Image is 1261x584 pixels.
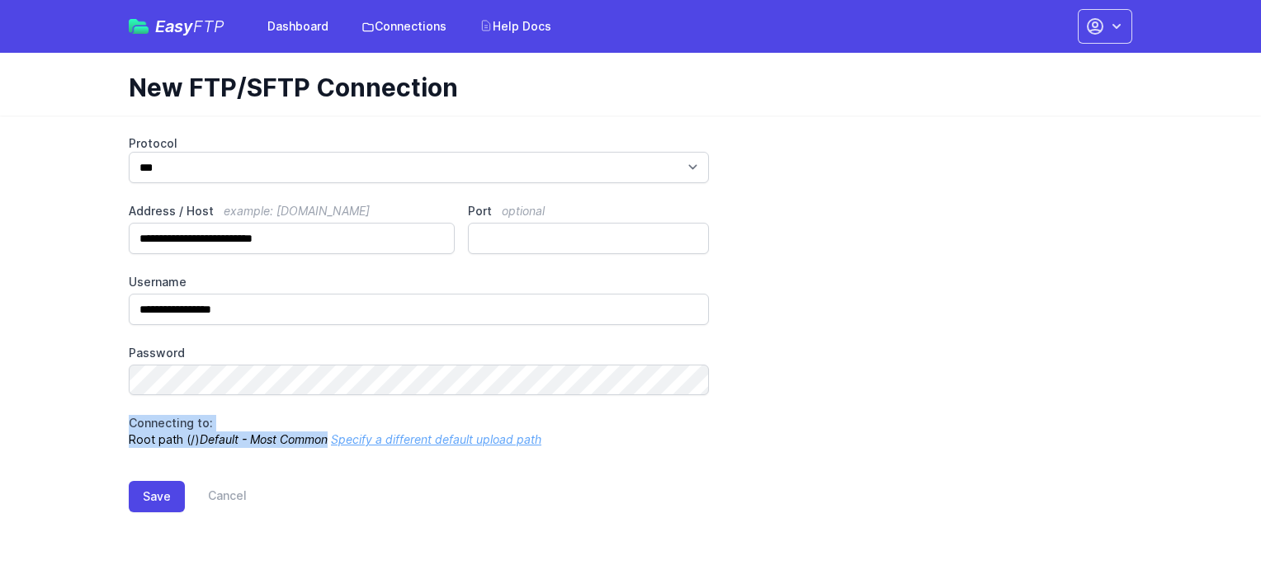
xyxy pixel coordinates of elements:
[129,481,185,512] button: Save
[257,12,338,41] a: Dashboard
[331,432,541,446] a: Specify a different default upload path
[468,203,709,219] label: Port
[129,415,709,448] p: Root path (/)
[155,18,224,35] span: Easy
[200,432,328,446] i: Default - Most Common
[129,345,709,361] label: Password
[185,481,247,512] a: Cancel
[470,12,561,41] a: Help Docs
[129,203,455,219] label: Address / Host
[193,16,224,36] span: FTP
[129,416,213,430] span: Connecting to:
[129,274,709,290] label: Username
[129,73,1119,102] h1: New FTP/SFTP Connection
[1178,502,1241,564] iframe: Drift Widget Chat Controller
[129,18,224,35] a: EasyFTP
[352,12,456,41] a: Connections
[224,204,370,218] span: example: [DOMAIN_NAME]
[129,135,709,152] label: Protocol
[502,204,545,218] span: optional
[129,19,149,34] img: easyftp_logo.png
